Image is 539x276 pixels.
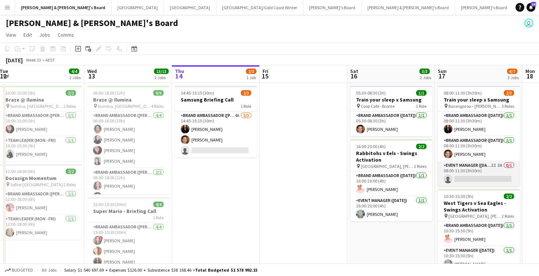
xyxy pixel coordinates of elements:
[361,103,395,109] span: Coop Cafe - Bronte
[438,200,520,213] h3: West Tigers v Sea Eagles - Swings Activation
[416,90,426,96] span: 1/1
[45,57,55,63] div: AEST
[438,136,520,161] app-card-role: Brand Ambassador ([DATE])1/108:00-11:30 (3h30m)[PERSON_NAME]
[93,90,125,96] span: 06:00-18:00 (12h)
[15,0,111,15] button: [PERSON_NAME] & [PERSON_NAME]'s Board
[362,0,455,15] button: [PERSON_NAME] & [PERSON_NAME]'s Board
[5,90,35,96] span: 10:00-15:00 (5h)
[525,68,535,74] span: Mon
[69,69,79,74] span: 4/4
[350,111,432,136] app-card-role: Brand Ambassador ([DATE])1/105:30-08:30 (3h)[PERSON_NAME]
[58,32,74,38] span: Comms
[6,32,16,38] span: View
[444,90,482,96] span: 08:00-11:30 (3h30m)
[99,236,103,240] span: !
[437,72,447,80] span: 17
[350,96,432,103] h3: Train your sleep x Samsung
[416,103,426,109] span: 1 Role
[438,86,520,186] app-job-card: 08:00-11:30 (3h30m)2/3Train your sleep x Samsung Barangaroo – [PERSON_NAME][GEOGRAPHIC_DATA]3 Rol...
[6,18,178,29] h1: [PERSON_NAME] & [PERSON_NAME]'s Board
[195,267,257,273] span: Total Budgeted $1 578 992.15
[502,213,514,219] span: 2 Roles
[420,75,431,80] div: 2 Jobs
[111,0,164,15] button: [GEOGRAPHIC_DATA]
[524,72,535,80] span: 18
[66,90,76,96] span: 2/2
[164,0,216,15] button: [GEOGRAPHIC_DATA]
[448,213,502,219] span: [GEOGRAPHIC_DATA], [PERSON_NAME][GEOGRAPHIC_DATA], [GEOGRAPHIC_DATA]
[419,69,430,74] span: 3/3
[153,215,164,220] span: 1 Role
[438,189,520,271] app-job-card: 10:30-15:30 (5h)2/2West Tigers v Sea Eagles - Swings Activation [GEOGRAPHIC_DATA], [PERSON_NAME][...
[350,86,432,136] app-job-card: 05:30-08:30 (3h)1/1Train your sleep x Samsung Coop Cafe - Bronte1 RoleBrand Ambassador ([DATE])1/...
[87,111,169,168] app-card-role: Brand Ambassador ([PERSON_NAME])4/406:00-16:00 (10h)[PERSON_NAME][PERSON_NAME][PERSON_NAME][PERSO...
[69,75,81,80] div: 2 Jobs
[416,144,426,149] span: 2/2
[504,90,514,96] span: 2/3
[524,19,533,27] app-user-avatar: James Millard
[151,103,164,109] span: 4 Roles
[263,68,268,74] span: Fri
[246,69,256,74] span: 2/3
[64,267,257,273] div: Salary $1 540 697.69 + Expenses $126.00 + Subsistence $38 168.46 =
[5,169,35,174] span: 12:00-18:00 (6h)
[175,68,184,74] span: Thu
[40,267,58,273] span: All jobs
[175,86,257,158] app-job-card: 14:45-15:15 (30m)2/3Samsung Briefing Call1 RoleBrand Ambassador ([PERSON_NAME])4A2/314:45-15:15 (...
[438,111,520,136] app-card-role: Brand Ambassador ([DATE])1/108:00-11:30 (3h30m)[PERSON_NAME]
[349,72,358,80] span: 16
[531,2,536,7] span: 14
[154,69,169,74] span: 13/13
[502,103,514,109] span: 3 Roles
[350,68,358,74] span: Sat
[12,268,33,273] span: Budgeted
[181,90,214,96] span: 14:45-15:15 (30m)
[507,75,519,80] div: 3 Jobs
[246,75,256,80] div: 1 Job
[216,0,303,15] button: [GEOGRAPHIC_DATA]/Gold Coast Winter
[356,144,386,149] span: 16:00-20:00 (4h)
[55,30,77,40] a: Comms
[448,103,502,109] span: Barangaroo – [PERSON_NAME][GEOGRAPHIC_DATA]
[174,72,184,80] span: 14
[438,221,520,246] app-card-role: Brand Ambassador ([DATE])1/110:30-15:30 (5h)[PERSON_NAME]
[350,172,432,196] app-card-role: Brand Ambassador ([DATE])1/116:00-20:00 (4h)[PERSON_NAME]
[154,75,168,80] div: 2 Jobs
[241,90,251,96] span: 2/3
[241,103,251,109] span: 1 Role
[87,96,169,103] h3: Braze @ Ilumina
[438,246,520,271] app-card-role: Event Manager ([DATE])1/110:30-15:30 (5h)[PERSON_NAME]
[153,90,164,96] span: 9/9
[21,30,35,40] a: Edit
[66,169,76,174] span: 2/2
[444,194,473,199] span: 10:30-15:30 (5h)
[63,103,76,109] span: 2 Roles
[87,168,169,204] app-card-role: Brand Ambassador ([PERSON_NAME])2/206:00-18:00 (12h)[PERSON_NAME][PERSON_NAME]
[350,139,432,221] app-job-card: 16:00-20:00 (4h)2/2Rabbitohs v Eels - Swings Activation [GEOGRAPHIC_DATA], [PERSON_NAME][GEOGRAPH...
[175,111,257,158] app-card-role: Brand Ambassador ([PERSON_NAME])4A2/314:45-15:15 (30m)[PERSON_NAME][PERSON_NAME]
[24,57,43,63] span: Week 33
[504,194,514,199] span: 2/2
[153,202,164,207] span: 4/4
[356,90,386,96] span: 05:30-08:30 (3h)
[350,150,432,163] h3: Rabbitohs v Eels - Swings Activation
[10,103,63,109] span: Ilumina, [GEOGRAPHIC_DATA]
[361,163,414,169] span: [GEOGRAPHIC_DATA], [PERSON_NAME][GEOGRAPHIC_DATA], [GEOGRAPHIC_DATA]
[87,86,169,194] app-job-card: 06:00-18:00 (12h)9/9Braze @ Ilumina Ilumina, [GEOGRAPHIC_DATA]4 RolesBrand Ambassador ([PERSON_NA...
[6,56,23,64] div: [DATE]
[350,196,432,221] app-card-role: Event Manager ([DATE])1/116:00-20:00 (4h)[PERSON_NAME]
[86,72,97,80] span: 13
[527,3,535,12] a: 14
[87,208,169,214] h3: Super Mario - Briefing Call
[87,68,97,74] span: Wed
[36,30,53,40] a: Jobs
[175,96,257,103] h3: Samsung Briefing Call
[438,96,520,103] h3: Train your sleep x Samsung
[10,182,63,187] span: Sofitel [GEOGRAPHIC_DATA]
[39,32,50,38] span: Jobs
